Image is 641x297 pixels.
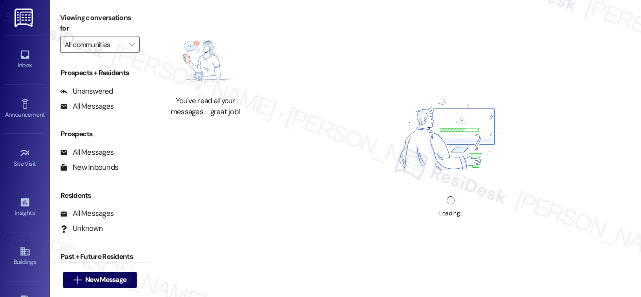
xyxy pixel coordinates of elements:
i:  [74,276,81,284]
a: Insights • [5,194,45,221]
span: • [35,208,36,215]
a: Inbox [5,46,45,73]
a: Buildings [5,243,45,270]
div: Prospects [50,129,150,139]
div: Residents [50,190,150,201]
div: You've read all your messages - great job! [161,96,249,117]
div: Unanswered [60,86,113,97]
div: Past + Future Residents [50,251,150,262]
span: New Message [85,274,126,285]
img: empty-state [166,32,245,91]
input: All communities [65,37,124,53]
label: Viewing conversations for [60,10,140,37]
div: New Inbounds [60,162,118,173]
div: Loading... [439,208,462,219]
div: All Messages [60,147,114,158]
span: • [45,110,46,117]
div: All Messages [60,101,114,112]
button: New Message [63,272,137,288]
div: Unknown [60,223,103,234]
a: Site Visit • [5,145,45,172]
img: ResiDesk Logo [15,9,35,27]
div: All Messages [60,208,114,219]
div: Prospects + Residents [50,68,150,78]
i:  [129,41,134,49]
span: • [36,159,38,166]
